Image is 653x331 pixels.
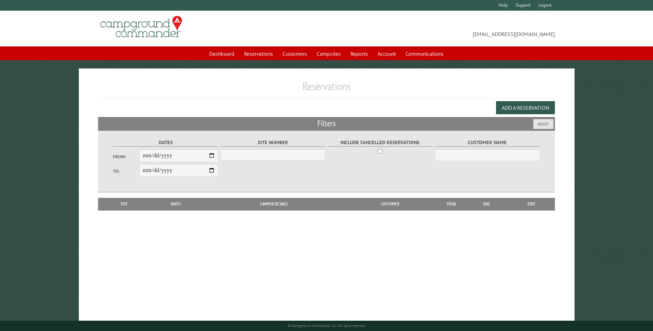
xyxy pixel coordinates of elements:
[113,153,139,160] label: From:
[220,139,325,147] label: Site Number
[288,323,366,328] small: © Campground Commander LLC. All rights reserved.
[435,139,540,147] label: Customer Name
[113,168,139,174] label: To:
[313,47,345,60] a: Campsites
[147,198,206,210] th: Dates
[533,119,554,129] button: Reset
[98,117,555,130] h2: Filters
[98,79,555,98] h1: Reservations
[205,47,239,60] a: Dashboard
[343,198,438,210] th: Customer
[438,198,465,210] th: Total
[98,13,184,40] img: Campground Commander
[401,47,448,60] a: Communications
[508,198,555,210] th: Edit
[102,198,146,210] th: Site
[496,101,555,114] button: Add a Reservation
[373,47,400,60] a: Account
[327,19,555,38] span: [EMAIL_ADDRESS][DOMAIN_NAME]
[113,139,218,147] label: Dates
[240,47,277,60] a: Reservations
[206,198,343,210] th: Camper Details
[465,198,508,210] th: Due
[278,47,311,60] a: Customers
[346,47,372,60] a: Reports
[328,139,433,147] label: Include Cancelled Reservations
